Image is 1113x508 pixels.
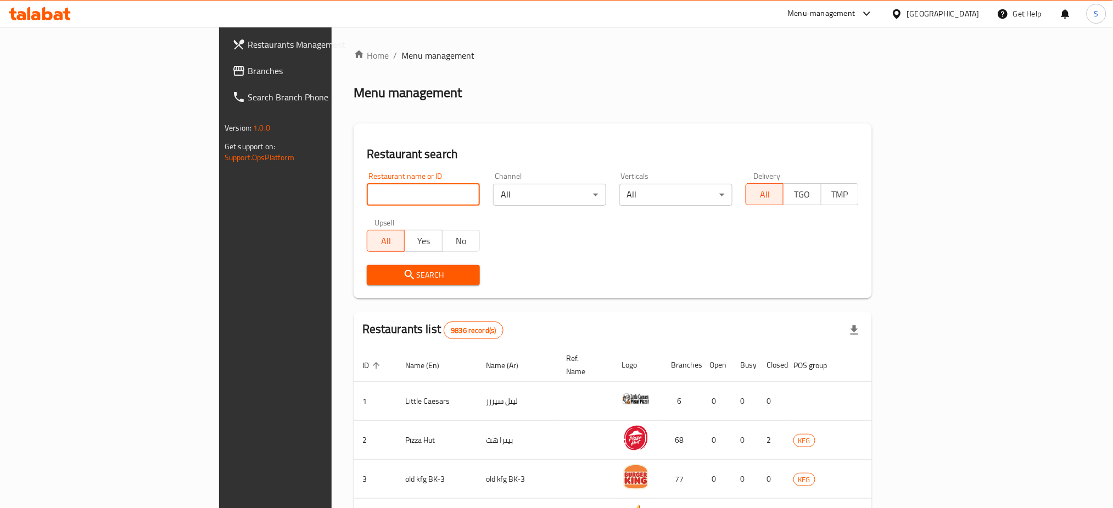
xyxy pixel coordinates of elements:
div: Total records count [444,321,503,339]
td: 77 [663,460,701,499]
span: Get support on: [225,139,275,154]
th: Busy [732,348,758,382]
td: 0 [758,382,785,421]
td: 0 [732,460,758,499]
td: 6 [663,382,701,421]
div: Menu-management [788,7,855,20]
span: All [751,187,779,202]
span: KFG [794,473,815,486]
th: Logo [613,348,663,382]
span: Menu management [401,49,474,62]
button: TGO [783,183,821,205]
button: Search [367,265,480,285]
h2: Restaurant search [367,146,859,162]
span: KFG [794,434,815,447]
button: Yes [404,230,442,252]
td: 0 [732,421,758,460]
h2: Restaurants list [362,321,504,339]
h2: Menu management [354,84,462,101]
a: Support.OpsPlatform [225,150,294,165]
button: TMP [821,183,859,205]
td: Pizza Hut [396,421,477,460]
button: All [746,183,784,205]
label: Delivery [753,172,781,180]
button: No [442,230,480,252]
span: Name (En) [405,359,454,372]
a: Search Branch Phone [223,84,405,110]
td: 68 [663,421,701,460]
span: ID [362,359,383,372]
a: Restaurants Management [223,31,405,58]
span: 9836 record(s) [444,325,502,336]
span: Search [376,268,471,282]
span: Branches [248,64,396,77]
img: Little Caesars [622,385,650,413]
td: 0 [758,460,785,499]
span: TMP [826,187,854,202]
span: POS group [793,359,841,372]
span: 1.0.0 [253,121,270,135]
span: Restaurants Management [248,38,396,51]
span: Search Branch Phone [248,91,396,104]
span: Version: [225,121,251,135]
nav: breadcrumb [354,49,872,62]
div: All [619,184,732,206]
td: 2 [758,421,785,460]
td: ليتل سيزرز [477,382,558,421]
td: 0 [701,382,732,421]
td: 0 [701,421,732,460]
span: All [372,233,400,249]
span: Yes [409,233,438,249]
td: 0 [732,382,758,421]
td: Little Caesars [396,382,477,421]
div: [GEOGRAPHIC_DATA] [907,8,980,20]
input: Search for restaurant name or ID.. [367,184,480,206]
span: No [447,233,476,249]
span: TGO [788,187,816,202]
td: 0 [701,460,732,499]
img: Pizza Hut [622,424,650,451]
td: old kfg BK-3 [477,460,558,499]
button: All [367,230,405,252]
div: Export file [841,317,868,343]
img: old kfg BK-3 [622,463,650,490]
th: Closed [758,348,785,382]
label: Upsell [374,219,395,227]
div: All [493,184,606,206]
td: old kfg BK-3 [396,460,477,499]
span: Ref. Name [567,352,600,378]
a: Branches [223,58,405,84]
span: S [1094,8,1099,20]
td: بيتزا هت [477,421,558,460]
span: Name (Ar) [486,359,533,372]
th: Open [701,348,732,382]
th: Branches [663,348,701,382]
